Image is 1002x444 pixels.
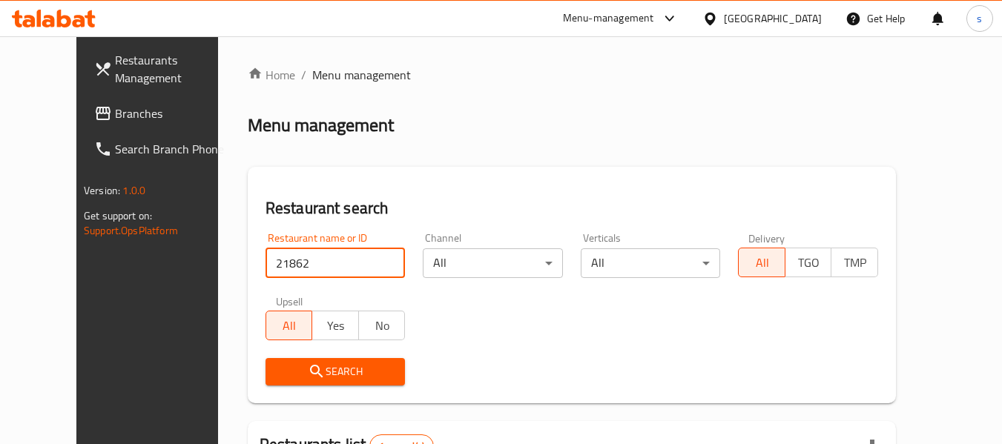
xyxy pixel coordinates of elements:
a: Support.OpsPlatform [84,221,178,240]
div: [GEOGRAPHIC_DATA] [724,10,822,27]
input: Search for restaurant name or ID.. [266,248,406,278]
li: / [301,66,306,84]
button: Search [266,358,406,385]
a: Branches [82,96,244,131]
span: TMP [837,252,872,274]
span: Version: [84,181,120,200]
span: All [272,315,307,337]
span: Get support on: [84,206,152,225]
span: Restaurants Management [115,51,232,87]
a: Home [248,66,295,84]
h2: Menu management [248,113,394,137]
span: Search [277,362,394,381]
button: No [358,311,406,340]
span: Branches [115,105,232,122]
a: Search Branch Phone [82,131,244,167]
button: All [266,311,313,340]
span: 1.0.0 [122,181,145,200]
label: Upsell [276,296,303,306]
button: TMP [831,248,878,277]
span: Menu management [312,66,411,84]
button: TGO [785,248,832,277]
div: All [423,248,563,278]
button: All [738,248,785,277]
span: No [365,315,400,337]
div: Menu-management [563,10,654,27]
span: Search Branch Phone [115,140,232,158]
nav: breadcrumb [248,66,896,84]
button: Yes [312,311,359,340]
a: Restaurants Management [82,42,244,96]
span: s [977,10,982,27]
h2: Restaurant search [266,197,878,219]
span: All [745,252,779,274]
span: TGO [791,252,826,274]
div: All [581,248,721,278]
label: Delivery [748,233,785,243]
span: Yes [318,315,353,337]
